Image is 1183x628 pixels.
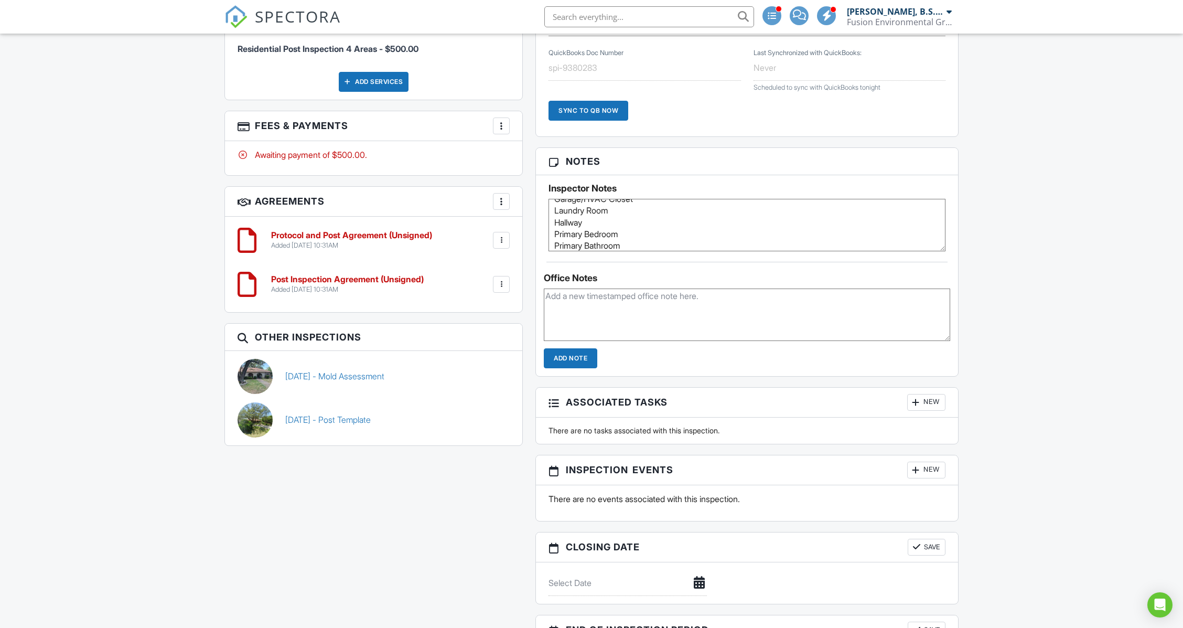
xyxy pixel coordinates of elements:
[225,324,522,351] h3: Other Inspections
[566,540,640,554] span: Closing date
[542,425,952,436] div: There are no tasks associated with this inspection.
[271,275,424,293] a: Post Inspection Agreement (Unsigned) Added [DATE] 10:31AM
[285,370,384,382] a: [DATE] - Mold Assessment
[907,394,945,411] div: New
[339,72,408,92] div: Add Services
[271,285,424,294] div: Added [DATE] 10:31AM
[544,6,754,27] input: Search everything...
[271,231,432,249] a: Protocol and Post Agreement (Unsigned) Added [DATE] 10:31AM
[908,539,945,556] button: Save
[544,273,950,283] div: Office Notes
[549,570,706,596] input: Select Date
[536,148,958,175] h3: Notes
[549,183,945,194] h5: Inspector Notes
[271,241,432,250] div: Added [DATE] 10:31AM
[549,48,623,58] label: QuickBooks Doc Number
[238,149,510,161] div: Awaiting payment of $500.00.
[271,231,432,240] h6: Protocol and Post Agreement (Unsigned)
[549,101,628,121] div: Sync to QB Now
[271,275,424,284] h6: Post Inspection Agreement (Unsigned)
[847,17,952,27] div: Fusion Environmental Group LLC
[566,395,668,409] span: Associated Tasks
[238,24,510,63] li: Service: Residential Post Inspection 4 Areas
[1147,592,1173,618] div: Open Intercom Messenger
[754,48,862,58] label: Last Synchronized with QuickBooks:
[225,187,522,217] h3: Agreements
[847,6,944,17] div: [PERSON_NAME], B.S., CIAQM
[632,463,673,477] span: Events
[238,44,418,54] span: Residential Post Inspection 4 Areas - $500.00
[549,493,945,505] p: There are no events associated with this inspection.
[224,14,341,36] a: SPECTORA
[566,463,628,477] span: Inspection
[285,414,371,425] a: [DATE] - Post Template
[754,83,880,91] span: Scheduled to sync with QuickBooks tonight
[544,348,597,368] input: Add Note
[907,462,945,478] div: New
[255,5,341,27] span: SPECTORA
[224,5,248,28] img: The Best Home Inspection Software - Spectora
[225,111,522,141] h3: Fees & Payments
